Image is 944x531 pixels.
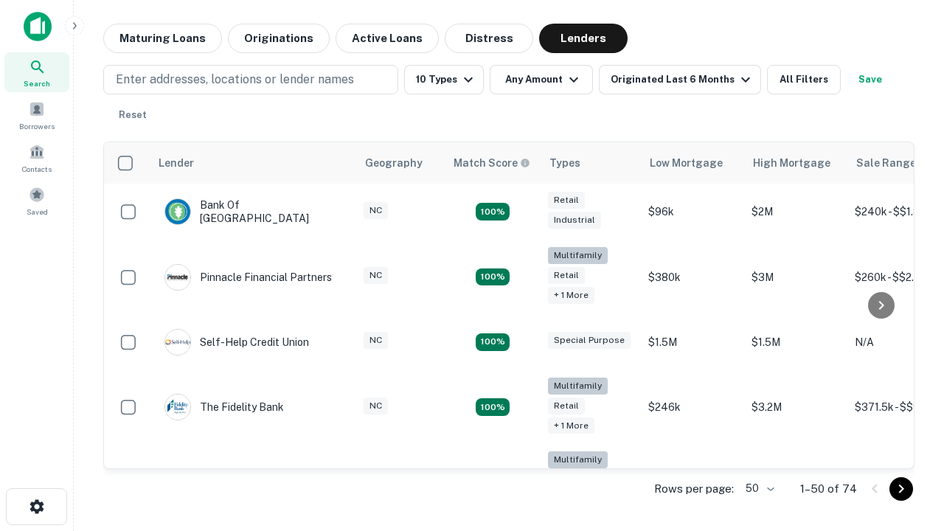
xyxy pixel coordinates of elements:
div: + 1 more [548,417,594,434]
img: capitalize-icon.png [24,12,52,41]
td: $9.2M [744,444,847,518]
div: Retail [548,398,585,414]
div: Originated Last 6 Months [611,71,754,88]
button: Enter addresses, locations or lender names [103,65,398,94]
a: Borrowers [4,95,69,135]
span: Saved [27,206,48,218]
th: Capitalize uses an advanced AI algorithm to match your search with the best lender. The match sco... [445,142,541,184]
div: Multifamily [548,247,608,264]
div: NC [364,267,388,284]
div: Matching Properties: 16, hasApolloMatch: undefined [476,203,510,221]
div: Self-help Credit Union [164,329,309,355]
p: Enter addresses, locations or lender names [116,71,354,88]
div: Matching Properties: 11, hasApolloMatch: undefined [476,333,510,351]
div: Multifamily [548,451,608,468]
td: $3M [744,240,847,314]
div: NC [364,332,388,349]
td: $1.5M [744,314,847,370]
span: Borrowers [19,120,55,132]
button: Any Amount [490,65,593,94]
div: The Fidelity Bank [164,394,284,420]
th: Low Mortgage [641,142,744,184]
img: picture [165,265,190,290]
td: $1.5M [641,314,744,370]
td: $96k [641,184,744,240]
th: Types [541,142,641,184]
img: picture [165,199,190,224]
a: Saved [4,181,69,221]
img: picture [165,395,190,420]
div: Multifamily [548,378,608,395]
button: Save your search to get updates of matches that match your search criteria. [847,65,894,94]
p: 1–50 of 74 [800,480,857,498]
span: Contacts [22,163,52,175]
div: Retail [548,192,585,209]
a: Contacts [4,138,69,178]
div: Low Mortgage [650,154,723,172]
td: $246.5k [641,444,744,518]
th: Lender [150,142,356,184]
td: $2M [744,184,847,240]
div: 50 [740,478,777,499]
div: Sale Range [856,154,916,172]
div: Retail [548,267,585,284]
div: Matching Properties: 10, hasApolloMatch: undefined [476,398,510,416]
button: Maturing Loans [103,24,222,53]
div: + 1 more [548,287,594,304]
div: Matching Properties: 17, hasApolloMatch: undefined [476,268,510,286]
div: Types [549,154,580,172]
button: Originations [228,24,330,53]
img: picture [165,330,190,355]
th: High Mortgage [744,142,847,184]
div: Bank Of [GEOGRAPHIC_DATA] [164,198,341,225]
button: Originated Last 6 Months [599,65,761,94]
h6: Match Score [454,155,527,171]
a: Search [4,52,69,92]
div: Geography [365,154,423,172]
div: Pinnacle Financial Partners [164,264,332,291]
td: $246k [641,370,744,445]
button: Distress [445,24,533,53]
div: Capitalize uses an advanced AI algorithm to match your search with the best lender. The match sco... [454,155,530,171]
div: Atlantic Union Bank [164,468,295,495]
div: Industrial [548,212,601,229]
div: NC [364,398,388,414]
button: All Filters [767,65,841,94]
button: Go to next page [889,477,913,501]
button: 10 Types [404,65,484,94]
th: Geography [356,142,445,184]
div: High Mortgage [753,154,830,172]
button: Reset [109,100,156,130]
td: $380k [641,240,744,314]
td: $3.2M [744,370,847,445]
p: Rows per page: [654,480,734,498]
div: Lender [159,154,194,172]
span: Search [24,77,50,89]
button: Active Loans [336,24,439,53]
div: NC [364,202,388,219]
div: Special Purpose [548,332,631,349]
iframe: Chat Widget [870,366,944,437]
button: Lenders [539,24,628,53]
